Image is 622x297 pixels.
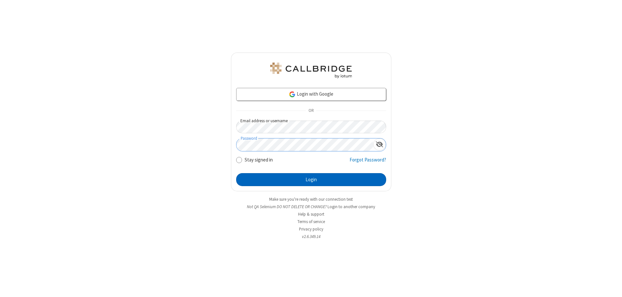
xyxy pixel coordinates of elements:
[231,204,391,210] li: Not QA Selenium DO NOT DELETE OR CHANGE?
[245,156,273,164] label: Stay signed in
[373,138,386,150] div: Show password
[297,219,325,224] a: Terms of service
[236,121,386,133] input: Email address or username
[328,204,375,210] button: Login to another company
[269,63,353,78] img: QA Selenium DO NOT DELETE OR CHANGE
[236,138,373,151] input: Password
[289,91,296,98] img: google-icon.png
[231,233,391,240] li: v2.6.349.14
[269,196,353,202] a: Make sure you're ready with our connection test
[306,106,316,115] span: OR
[350,156,386,169] a: Forgot Password?
[298,211,324,217] a: Help & support
[236,173,386,186] button: Login
[236,88,386,101] a: Login with Google
[299,226,323,232] a: Privacy policy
